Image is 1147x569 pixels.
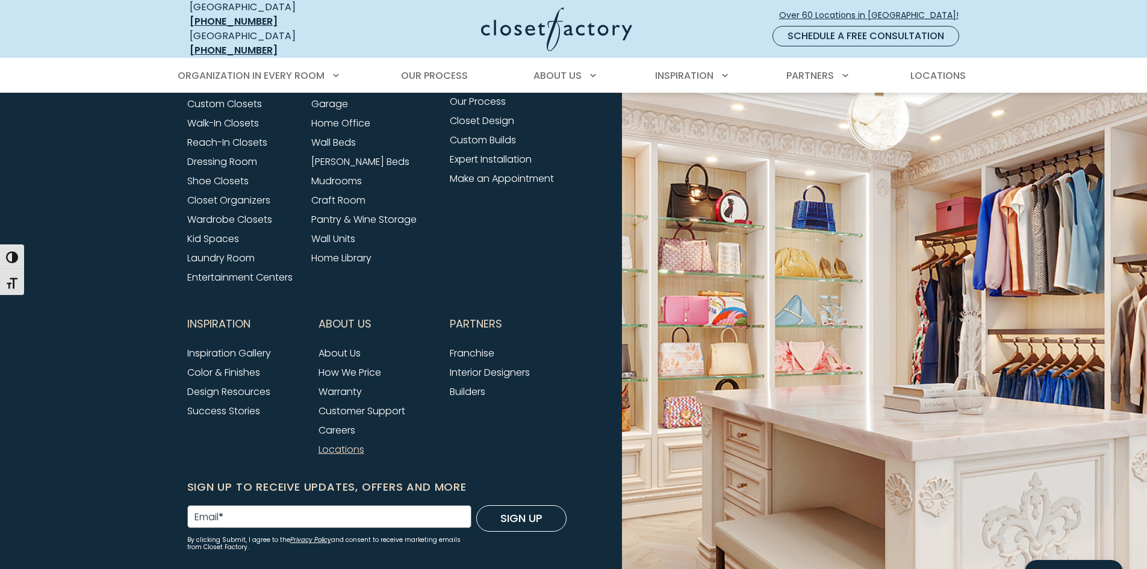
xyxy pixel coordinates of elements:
a: Our Process [450,95,506,108]
a: Home Office [311,116,370,130]
span: Over 60 Locations in [GEOGRAPHIC_DATA]! [779,9,968,22]
span: About Us [319,309,371,339]
a: Inspiration Gallery [187,346,271,360]
a: [PERSON_NAME] Beds [311,155,409,169]
span: Inspiration [655,69,713,82]
a: About Us [319,346,361,360]
a: [PHONE_NUMBER] [190,14,278,28]
a: Wall Units [311,232,355,246]
a: Reach-In Closets [187,135,267,149]
a: Success Stories [187,404,260,418]
span: Inspiration [187,309,250,339]
a: Closet Design [450,114,514,128]
a: Shoe Closets [187,174,249,188]
nav: Primary Menu [169,59,978,93]
a: Home Library [311,251,371,265]
a: Customer Support [319,404,405,418]
button: Footer Subnav Button - Inspiration [187,309,304,339]
span: Locations [910,69,966,82]
a: Color & Finishes [187,365,260,379]
a: Interior Designers [450,365,530,379]
span: Partners [786,69,834,82]
a: Warranty [319,385,362,399]
a: Garage [311,97,348,111]
a: Dressing Room [187,155,257,169]
a: Custom Closets [187,97,262,111]
a: Pantry & Wine Storage [311,213,417,226]
span: Organization in Every Room [178,69,325,82]
a: Closet Organizers [187,193,270,207]
span: Partners [450,309,502,339]
a: Wall Beds [311,135,356,149]
a: Careers [319,423,355,437]
a: Entertainment Centers [187,270,293,284]
a: Builders [450,385,485,399]
a: Privacy Policy [290,535,331,544]
a: Expert Installation [450,152,532,166]
a: [PHONE_NUMBER] [190,43,278,57]
button: Sign Up [476,505,567,532]
a: Custom Builds [450,133,516,147]
a: Schedule a Free Consultation [772,26,959,46]
a: Wardrobe Closets [187,213,272,226]
a: Make an Appointment [450,172,554,185]
span: About Us [533,69,582,82]
span: Our Process [401,69,468,82]
a: Mudrooms [311,174,362,188]
a: Franchise [450,346,494,360]
a: How We Price [319,365,381,379]
button: Footer Subnav Button - Partners [450,309,567,339]
a: Kid Spaces [187,232,239,246]
a: Laundry Room [187,251,255,265]
a: Over 60 Locations in [GEOGRAPHIC_DATA]! [779,5,969,26]
label: Email [194,512,223,522]
a: Design Resources [187,385,270,399]
div: [GEOGRAPHIC_DATA] [190,29,364,58]
button: Footer Subnav Button - About Us [319,309,435,339]
a: Walk-In Closets [187,116,259,130]
small: By clicking Submit, I agree to the and consent to receive marketing emails from Closet Factory. [187,536,471,551]
a: Locations [319,443,364,456]
img: Closet Factory Logo [481,7,632,51]
h6: Sign Up to Receive Updates, Offers and More [187,479,567,496]
a: Craft Room [311,193,365,207]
